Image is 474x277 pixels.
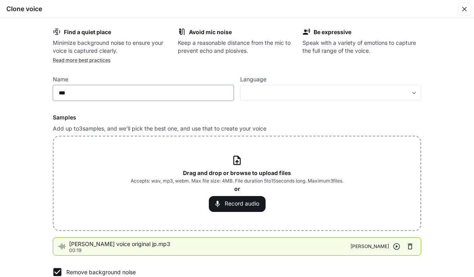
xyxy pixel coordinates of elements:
[241,89,421,97] div: ​
[234,186,240,192] b: or
[240,77,266,83] p: Language
[53,39,171,55] p: Minimize background noise to ensure your voice is captured clearly.
[303,39,421,55] p: Speak with a variety of emotions to capture the full range of the voice.
[314,29,351,36] b: Be expressive
[64,29,111,36] b: Find a quiet place
[351,243,389,251] span: [PERSON_NAME]
[53,114,421,122] h6: Samples
[53,125,421,133] p: Add up to 3 samples, and we'll pick the best one, and use that to create your voice
[53,58,110,63] a: Read more best practices
[69,240,351,248] span: [PERSON_NAME] voice original jp.mp3
[183,170,291,177] b: Drag and drop or browse to upload files
[189,29,232,36] b: Avoid mic noise
[69,248,351,253] p: 00:19
[131,177,343,185] span: Accepts: wav, mp3, webm. Max file size: 4MB. File duration 5 to 15 seconds long. Maximum 3 files.
[66,269,136,277] p: Remove background noise
[6,5,42,13] h5: Clone voice
[209,196,266,212] button: Record audio
[53,77,68,83] p: Name
[178,39,297,55] p: Keep a reasonable distance from the mic to prevent echo and plosives.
